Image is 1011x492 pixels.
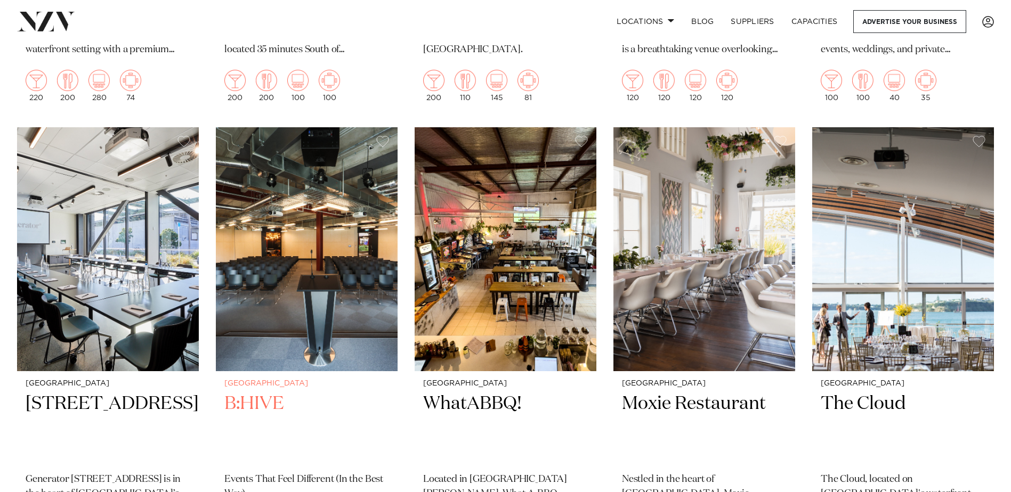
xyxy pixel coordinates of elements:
[685,70,706,102] div: 120
[486,70,507,102] div: 145
[26,380,190,388] small: [GEOGRAPHIC_DATA]
[716,70,738,102] div: 120
[224,70,246,91] img: cocktail.png
[455,70,476,91] img: dining.png
[884,70,905,91] img: theatre.png
[486,70,507,91] img: theatre.png
[26,70,47,91] img: cocktail.png
[821,70,842,102] div: 100
[653,70,675,91] img: dining.png
[821,70,842,91] img: cocktail.png
[120,70,141,91] img: meeting.png
[517,70,539,102] div: 81
[821,392,985,464] h2: The Cloud
[722,10,782,33] a: SUPPLIERS
[88,70,110,102] div: 280
[622,70,643,102] div: 120
[783,10,846,33] a: Capacities
[853,10,966,33] a: Advertise your business
[653,70,675,102] div: 120
[415,127,596,371] img: Indoor space at WhatABBQ! in New Lynn
[26,70,47,102] div: 220
[683,10,722,33] a: BLOG
[608,10,683,33] a: Locations
[57,70,78,91] img: dining.png
[57,70,78,102] div: 200
[915,70,936,91] img: meeting.png
[224,392,389,464] h2: B:HIVE
[256,70,277,91] img: dining.png
[256,70,277,102] div: 200
[852,70,873,102] div: 100
[224,380,389,388] small: [GEOGRAPHIC_DATA]
[423,70,444,91] img: cocktail.png
[423,70,444,102] div: 200
[423,380,588,388] small: [GEOGRAPHIC_DATA]
[455,70,476,102] div: 110
[852,70,873,91] img: dining.png
[319,70,340,102] div: 100
[17,12,75,31] img: nzv-logo.png
[26,392,190,464] h2: [STREET_ADDRESS]
[685,70,706,91] img: theatre.png
[224,70,246,102] div: 200
[622,392,787,464] h2: Moxie Restaurant
[821,380,985,388] small: [GEOGRAPHIC_DATA]
[88,70,110,91] img: theatre.png
[423,392,588,464] h2: WhatABBQ!
[287,70,309,91] img: theatre.png
[120,70,141,102] div: 74
[517,70,539,91] img: meeting.png
[915,70,936,102] div: 35
[622,380,787,388] small: [GEOGRAPHIC_DATA]
[319,70,340,91] img: meeting.png
[884,70,905,102] div: 40
[622,70,643,91] img: cocktail.png
[716,70,738,91] img: meeting.png
[287,70,309,102] div: 100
